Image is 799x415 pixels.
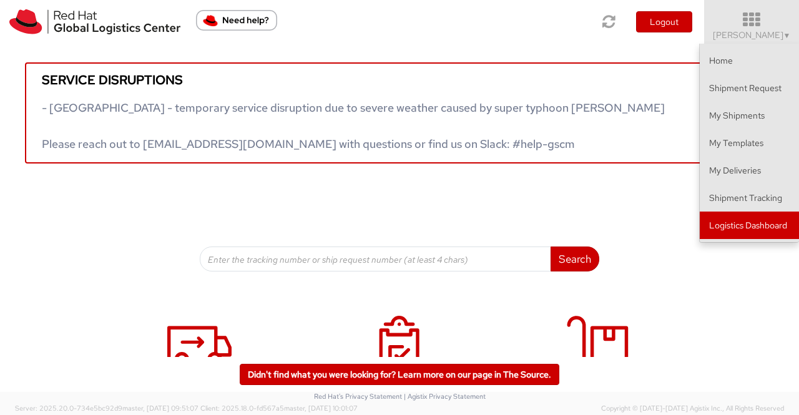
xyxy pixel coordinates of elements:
a: | Agistix Privacy Statement [404,392,486,401]
span: ▼ [783,31,791,41]
span: Server: 2025.20.0-734e5bc92d9 [15,404,199,413]
img: rh-logistics-00dfa346123c4ec078e1.svg [9,9,180,34]
a: Logistics Dashboard [700,212,799,239]
h5: Service disruptions [42,73,757,87]
a: Shipment Request [700,74,799,102]
button: Search [551,247,599,271]
a: Shipment Tracking [700,184,799,212]
span: [PERSON_NAME] [713,29,791,41]
button: Need help? [196,10,277,31]
button: Logout [636,11,692,32]
a: My Templates [700,129,799,157]
a: Service disruptions - [GEOGRAPHIC_DATA] - temporary service disruption due to severe weather caus... [25,62,774,164]
span: Client: 2025.18.0-fd567a5 [200,404,358,413]
a: Didn't find what you were looking for? Learn more on our page in The Source. [240,364,559,385]
a: My Shipments [700,102,799,129]
input: Enter the tracking number or ship request number (at least 4 chars) [200,247,551,271]
a: Red Hat's Privacy Statement [314,392,402,401]
span: master, [DATE] 09:51:07 [122,404,199,413]
a: Home [700,47,799,74]
a: My Deliveries [700,157,799,184]
span: master, [DATE] 10:01:07 [284,404,358,413]
span: Copyright © [DATE]-[DATE] Agistix Inc., All Rights Reserved [601,404,784,414]
span: - [GEOGRAPHIC_DATA] - temporary service disruption due to severe weather caused by super typhoon ... [42,100,665,151]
